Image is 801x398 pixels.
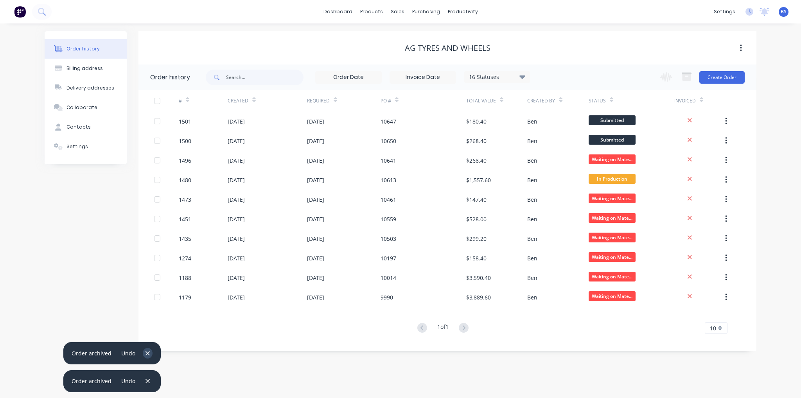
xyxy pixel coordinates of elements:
button: Contacts [45,117,127,137]
div: 1501 [179,117,191,125]
img: Factory [14,6,26,18]
button: Settings [45,137,127,156]
div: 10197 [381,254,396,262]
div: [DATE] [228,215,245,223]
button: Create Order [699,71,745,84]
div: 9990 [381,293,393,301]
div: [DATE] [228,137,245,145]
div: [DATE] [228,195,245,204]
div: $158.40 [466,254,487,262]
div: productivity [444,6,482,18]
div: 1435 [179,235,191,243]
div: $147.40 [466,195,487,204]
div: $268.40 [466,156,487,165]
a: dashboard [320,6,356,18]
div: Created By [527,90,588,111]
div: Invoiced [674,97,696,104]
div: Contacts [66,124,91,131]
div: Required [307,97,330,104]
div: Status [589,97,606,104]
button: Collaborate [45,98,127,117]
div: Delivery addresses [66,84,114,91]
button: Undo [117,376,140,386]
span: Waiting on Mate... [589,213,636,223]
div: 1473 [179,195,191,204]
button: Delivery addresses [45,78,127,98]
div: PO # [381,90,466,111]
div: [DATE] [307,293,324,301]
div: Ben [527,176,537,184]
div: products [356,6,387,18]
div: [DATE] [228,117,245,125]
div: $1,557.60 [466,176,491,184]
span: Waiting on Mate... [589,272,636,281]
div: Total Value [466,97,496,104]
div: Order archived [72,349,111,357]
div: AG Tyres and Wheels [405,43,490,53]
div: [DATE] [228,156,245,165]
div: 16 Statuses [464,73,530,81]
div: [DATE] [307,274,324,282]
div: Ben [527,156,537,165]
div: Status [589,90,674,111]
div: 1496 [179,156,191,165]
div: Ben [527,195,537,204]
div: $268.40 [466,137,487,145]
button: Order history [45,39,127,59]
div: Created By [527,97,555,104]
div: 1 of 1 [437,323,449,334]
div: # [179,90,228,111]
div: 1179 [179,293,191,301]
div: [DATE] [228,274,245,282]
button: Billing address [45,59,127,78]
div: Ben [527,274,537,282]
div: $3,889.60 [466,293,491,301]
div: 1274 [179,254,191,262]
div: Settings [66,143,88,150]
div: [DATE] [228,293,245,301]
div: 10559 [381,215,396,223]
input: Search... [226,70,304,85]
input: Invoice Date [390,72,456,83]
div: [DATE] [228,176,245,184]
div: [DATE] [307,156,324,165]
div: $180.40 [466,117,487,125]
div: Ben [527,117,537,125]
div: $528.00 [466,215,487,223]
input: Order Date [316,72,381,83]
span: BS [781,8,787,15]
div: 1480 [179,176,191,184]
div: Ben [527,293,537,301]
div: 10613 [381,176,396,184]
div: [DATE] [307,254,324,262]
div: Created [228,97,248,104]
div: 10503 [381,235,396,243]
div: purchasing [408,6,444,18]
div: [DATE] [228,235,245,243]
div: Ben [527,254,537,262]
div: Total Value [466,90,527,111]
div: Order history [66,45,100,52]
div: 10650 [381,137,396,145]
div: 1188 [179,274,191,282]
div: 10641 [381,156,396,165]
div: Collaborate [66,104,97,111]
div: 10014 [381,274,396,282]
div: Invoiced [674,90,723,111]
div: PO # [381,97,391,104]
span: 10 [710,324,716,332]
div: # [179,97,182,104]
div: [DATE] [307,195,324,204]
div: [DATE] [307,137,324,145]
div: 1451 [179,215,191,223]
span: Waiting on Mate... [589,252,636,262]
div: [DATE] [307,215,324,223]
div: [DATE] [307,176,324,184]
div: Order archived [72,377,111,385]
div: Ben [527,215,537,223]
div: $3,590.40 [466,274,491,282]
div: [DATE] [307,117,324,125]
span: Waiting on Mate... [589,233,636,242]
button: Undo [117,348,140,359]
div: Required [307,90,381,111]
